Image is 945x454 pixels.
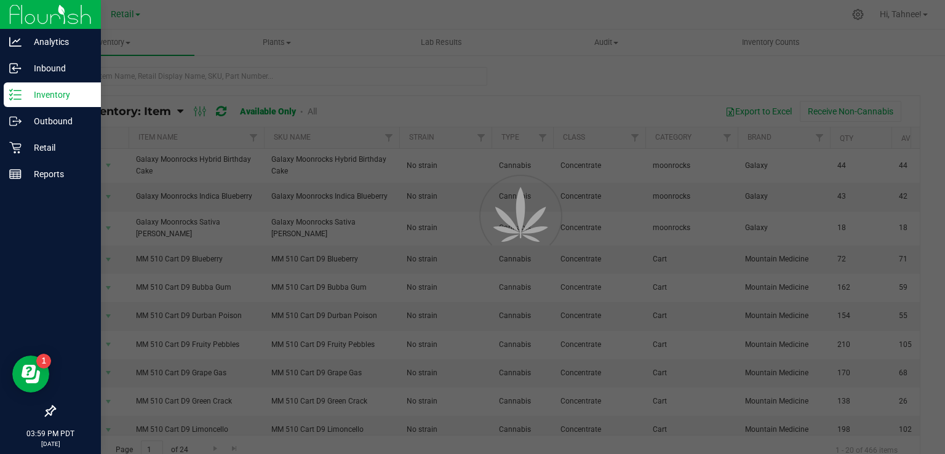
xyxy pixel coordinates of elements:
p: Reports [22,167,95,181]
p: Inventory [22,87,95,102]
inline-svg: Retail [9,141,22,154]
p: Retail [22,140,95,155]
inline-svg: Inbound [9,62,22,74]
p: Inbound [22,61,95,76]
iframe: Resource center unread badge [36,354,51,368]
inline-svg: Inventory [9,89,22,101]
inline-svg: Analytics [9,36,22,48]
iframe: Resource center [12,356,49,392]
inline-svg: Reports [9,168,22,180]
p: [DATE] [6,439,95,448]
p: 03:59 PM PDT [6,428,95,439]
p: Analytics [22,34,95,49]
p: Outbound [22,114,95,129]
inline-svg: Outbound [9,115,22,127]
